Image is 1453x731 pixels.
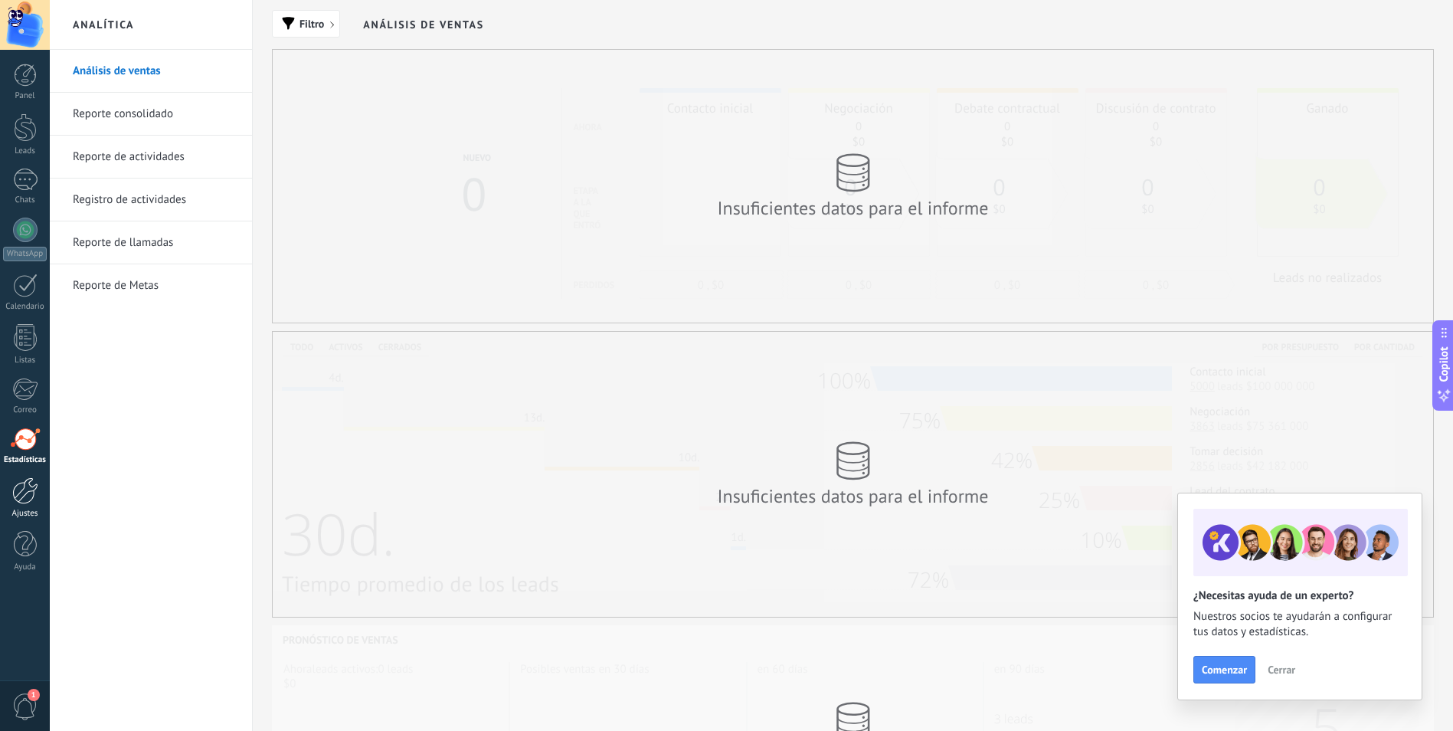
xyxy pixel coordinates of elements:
div: Calendario [3,302,47,312]
a: Reporte de actividades [73,136,237,179]
div: Chats [3,195,47,205]
a: Reporte consolidado [73,93,237,136]
div: Insuficientes datos para el informe [715,196,991,220]
li: Reporte de Metas [50,264,252,306]
span: Cerrar [1268,664,1295,675]
div: Ajustes [3,509,47,519]
a: Reporte de llamadas [73,221,237,264]
a: Análisis de ventas [73,50,237,93]
li: Reporte consolidado [50,93,252,136]
span: Filtro [299,18,324,29]
div: Listas [3,356,47,365]
li: Reporte de llamadas [50,221,252,264]
div: Leads [3,146,47,156]
li: Reporte de actividades [50,136,252,179]
button: Filtro [272,10,340,38]
button: Comenzar [1193,656,1255,683]
button: Cerrar [1261,658,1302,681]
div: Insuficientes datos para el informe [715,484,991,508]
div: Panel [3,91,47,101]
div: Estadísticas [3,455,47,465]
h2: ¿Necesitas ayuda de un experto? [1193,588,1406,603]
div: Ayuda [3,562,47,572]
a: Reporte de Metas [73,264,237,307]
div: Correo [3,405,47,415]
div: WhatsApp [3,247,47,261]
span: Comenzar [1202,664,1247,675]
span: 1 [28,689,40,701]
li: Registro de actividades [50,179,252,221]
a: Registro de actividades [73,179,237,221]
span: Copilot [1436,347,1451,382]
span: Nuestros socios te ayudarán a configurar tus datos y estadísticas. [1193,609,1406,640]
li: Análisis de ventas [50,50,252,93]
